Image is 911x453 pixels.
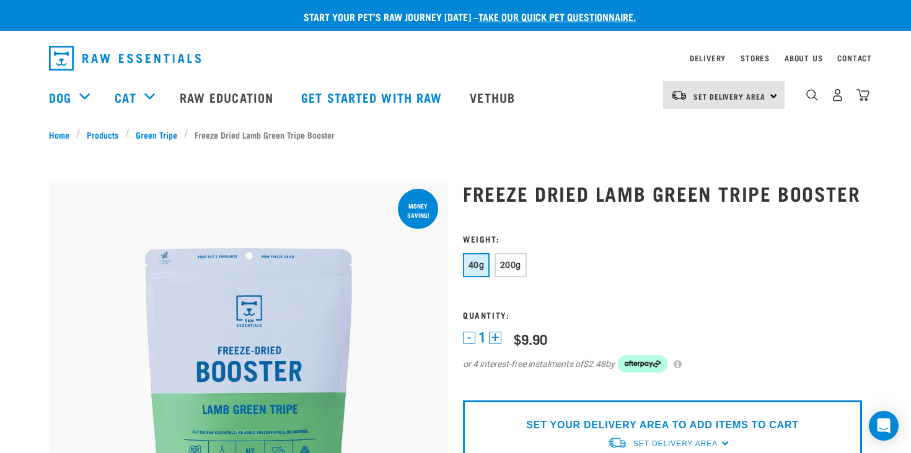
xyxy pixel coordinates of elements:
a: Products [81,128,125,141]
h1: Freeze Dried Lamb Green Tripe Booster [463,182,862,204]
button: 200g [495,253,527,277]
button: - [463,332,475,344]
img: van-moving.png [671,90,687,101]
div: or 4 interest-free instalments of by [463,355,862,373]
nav: breadcrumbs [49,128,862,141]
div: $9.90 [514,331,547,347]
span: 40g [469,260,484,270]
a: Home [49,128,76,141]
img: Raw Essentials Logo [49,46,201,71]
a: Contact [837,56,872,60]
img: Afterpay [618,355,667,373]
img: van-moving.png [607,436,627,449]
a: Dog [49,88,71,106]
span: Set Delivery Area [633,439,718,448]
a: take our quick pet questionnaire. [478,14,636,19]
img: user.png [831,88,844,101]
p: SET YOUR DELIVERY AREA TO ADD ITEMS TO CART [526,418,798,433]
a: About Us [785,56,822,60]
img: home-icon@2x.png [856,88,869,101]
a: Vethub [457,72,530,122]
span: $2.48 [583,358,605,371]
a: Green Tripe [130,128,184,141]
h3: Weight: [463,234,862,243]
a: Raw Education [167,72,289,122]
h3: Quantity: [463,310,862,319]
button: 40g [463,253,490,277]
img: home-icon-1@2x.png [806,89,818,101]
a: Delivery [690,56,726,60]
span: 1 [478,331,486,344]
span: 200g [500,260,521,270]
a: Cat [115,88,136,106]
button: + [489,332,501,344]
a: Stores [741,56,770,60]
a: Get started with Raw [289,72,457,122]
nav: dropdown navigation [39,41,872,75]
div: Open Intercom Messenger [869,411,899,441]
span: Set Delivery Area [693,94,765,98]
